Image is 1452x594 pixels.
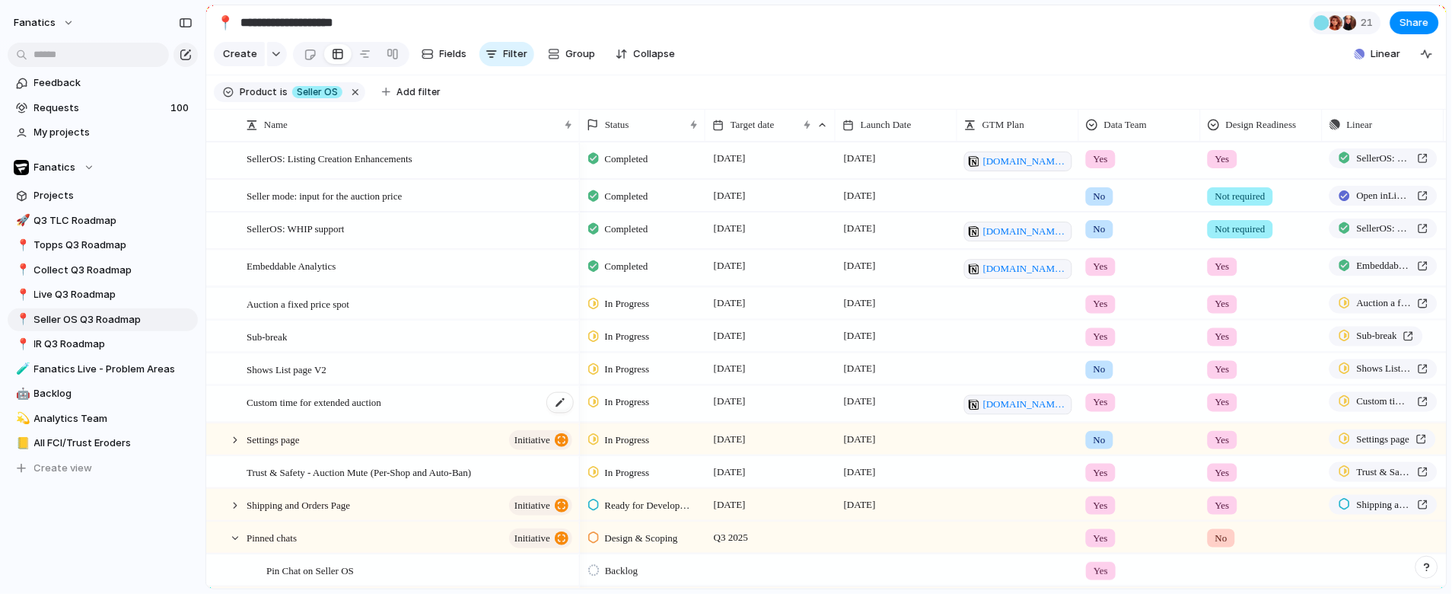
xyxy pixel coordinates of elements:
span: Feedback [34,75,193,91]
span: Custom time for extended auction [1357,394,1412,409]
button: Add filter [373,81,450,103]
button: Share [1390,11,1439,34]
span: Seller OS [297,85,338,99]
a: [DOMAIN_NAME][URL] [964,222,1072,241]
span: Name [264,117,288,133]
button: 📍 [14,238,29,253]
div: 📍 [16,237,27,254]
a: 🤖Backlog [8,382,198,405]
span: initiative [514,527,550,548]
span: Collect Q3 Roadmap [34,263,193,278]
button: Create view [8,457,198,480]
span: No [1094,432,1106,447]
a: 📍Topps Q3 Roadmap [8,234,198,257]
span: Sub-break [1357,328,1397,343]
button: initiative [509,430,572,449]
span: SellerOS: WHIP support [247,219,345,237]
span: Yes [1215,497,1230,513]
div: 📍 [16,311,27,328]
span: Data Team [1104,117,1147,133]
span: [DATE] [710,187,750,205]
a: Sub-break [1329,326,1423,346]
span: Embeddable Analytics [1357,258,1412,273]
span: SellerOS: Listing Creation Enhancements [1357,151,1412,166]
span: Yes [1215,362,1230,377]
span: is [280,85,288,99]
span: [DATE] [840,327,880,345]
a: SellerOS: WHIP support [1329,219,1438,238]
span: [DATE] [840,219,880,238]
span: [DATE] [840,149,880,168]
span: Create [223,46,257,62]
a: 🚀Q3 TLC Roadmap [8,209,198,232]
a: 📒All FCI/Trust Eroders [8,432,198,455]
a: Feedback [8,72,198,94]
button: 📒 [14,436,29,451]
button: initiative [509,495,572,515]
span: Embeddable Analytics [247,257,336,274]
span: Trust & Safety - Auction Mute (Per-Shop and Auto-Ban) [247,462,471,480]
span: Yes [1094,465,1108,480]
span: Product [240,85,277,99]
span: Yes [1094,259,1108,274]
button: 📍 [14,337,29,352]
span: SellerOS: Listing Creation Enhancements [247,149,412,167]
span: Target date [731,117,775,133]
span: Status [605,117,629,133]
div: 📍IR Q3 Roadmap [8,333,198,356]
span: [DATE] [840,294,880,312]
span: [DATE] [710,257,750,275]
div: 📍 [217,12,234,33]
span: [DATE] [840,392,880,410]
a: 💫Analytics Team [8,407,198,430]
span: Completed [605,189,648,204]
span: [DATE] [710,359,750,378]
button: is [277,84,291,101]
span: Q3 TLC Roadmap [34,213,193,228]
span: Completed [605,259,648,274]
a: 📍Seller OS Q3 Roadmap [8,308,198,331]
span: No [1094,189,1106,204]
a: Shows List page V2 [1329,359,1438,378]
span: No [1215,530,1228,545]
span: In Progress [605,432,650,447]
a: 📍Collect Q3 Roadmap [8,259,198,282]
div: 📒 [16,435,27,452]
span: Shipping and Orders Page [1357,497,1412,512]
span: Pin Chat on Seller OS [266,560,354,578]
span: Yes [1094,394,1108,410]
span: Projects [34,188,193,203]
span: In Progress [605,296,650,311]
span: In Progress [605,329,650,344]
span: Requests [34,101,166,116]
button: Seller OS [289,84,345,101]
span: Fanatics [34,160,76,175]
span: Analytics Team [34,411,193,426]
span: Yes [1215,259,1230,274]
a: [DOMAIN_NAME][URL] [964,394,1072,414]
span: Backlog [605,563,638,578]
span: SellerOS: WHIP support [1357,221,1412,236]
span: [DATE] [840,430,880,448]
a: Requests100 [8,97,198,120]
span: [DOMAIN_NAME][URL] [983,261,1068,276]
span: Filter [504,46,528,62]
span: Pinned chats [247,528,297,545]
span: Not required [1215,222,1266,237]
span: Backlog [34,386,193,401]
span: Create view [34,461,93,476]
span: Launch Date [861,117,912,133]
button: Linear [1349,43,1407,65]
span: [DATE] [840,462,880,481]
span: [DATE] [710,149,750,168]
span: Design Readiness [1226,117,1297,133]
div: 📍 [16,261,27,279]
a: My projects [8,121,198,144]
span: Yes [1094,329,1108,344]
span: 100 [170,101,192,116]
